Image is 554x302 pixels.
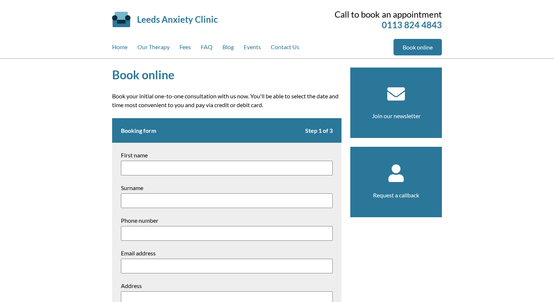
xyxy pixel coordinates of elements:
label: Email address [121,250,333,256]
a: Home [112,39,128,58]
p: Book your initial one-to-one consultation with us now. You'll be able to select the date and time... [112,92,341,109]
a: 0113 824 4843 [382,19,442,30]
a: Fees [180,39,191,58]
span: Step 1 of 3 [305,127,333,134]
a: Book online [394,39,442,55]
a: FAQ [201,39,213,58]
a: Leeds Anxiety Clinic [137,14,218,25]
a: Blog [222,39,234,58]
a: Our Therapy [137,39,170,58]
a: Contact Us [271,39,299,58]
label: First name [121,152,333,159]
a: Events [244,39,261,58]
a: Request a callback [373,192,419,199]
label: Phone number [121,217,333,224]
h2: Booking form [112,118,341,143]
label: Address [121,282,333,289]
a: Join our newsletter [372,112,421,119]
label: Surname [121,184,333,191]
h1: Book online [112,68,341,82]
